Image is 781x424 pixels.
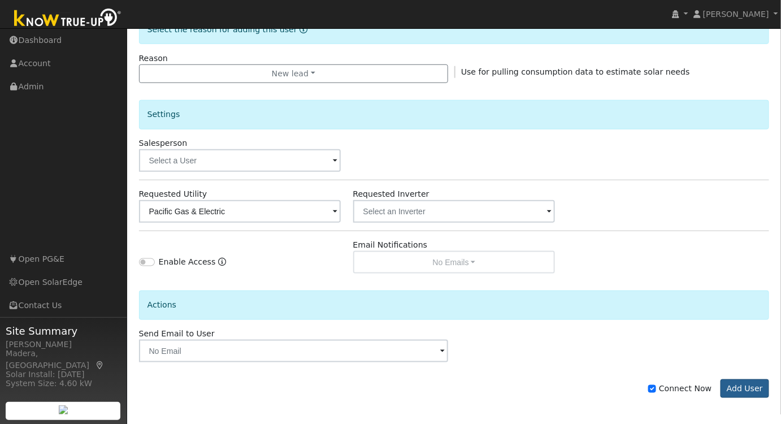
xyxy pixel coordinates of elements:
[159,256,216,268] label: Enable Access
[6,369,121,380] div: Solar Install: [DATE]
[139,200,341,223] input: Select a Utility
[6,323,121,339] span: Site Summary
[461,67,690,76] span: Use for pulling consumption data to estimate solar needs
[139,340,448,362] input: No Email
[139,64,448,84] button: New lead
[353,239,428,251] label: Email Notifications
[139,188,207,200] label: Requested Utility
[218,256,226,274] a: Enable Access
[353,200,556,223] input: Select an Inverter
[139,137,188,149] label: Salesperson
[6,339,121,351] div: [PERSON_NAME]
[139,291,770,319] div: Actions
[353,188,429,200] label: Requested Inverter
[8,6,127,32] img: Know True-Up
[6,378,121,390] div: System Size: 4.60 kW
[95,361,105,370] a: Map
[6,348,121,371] div: Madera, [GEOGRAPHIC_DATA]
[648,383,711,395] label: Connect Now
[139,149,341,172] input: Select a User
[139,100,770,129] div: Settings
[59,405,68,414] img: retrieve
[139,328,215,340] label: Send Email to User
[139,53,168,64] label: Reason
[297,25,308,34] a: Reason for new user
[648,385,656,393] input: Connect Now
[139,15,770,44] div: Select the reason for adding this user
[721,379,770,399] button: Add User
[703,10,769,19] span: [PERSON_NAME]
